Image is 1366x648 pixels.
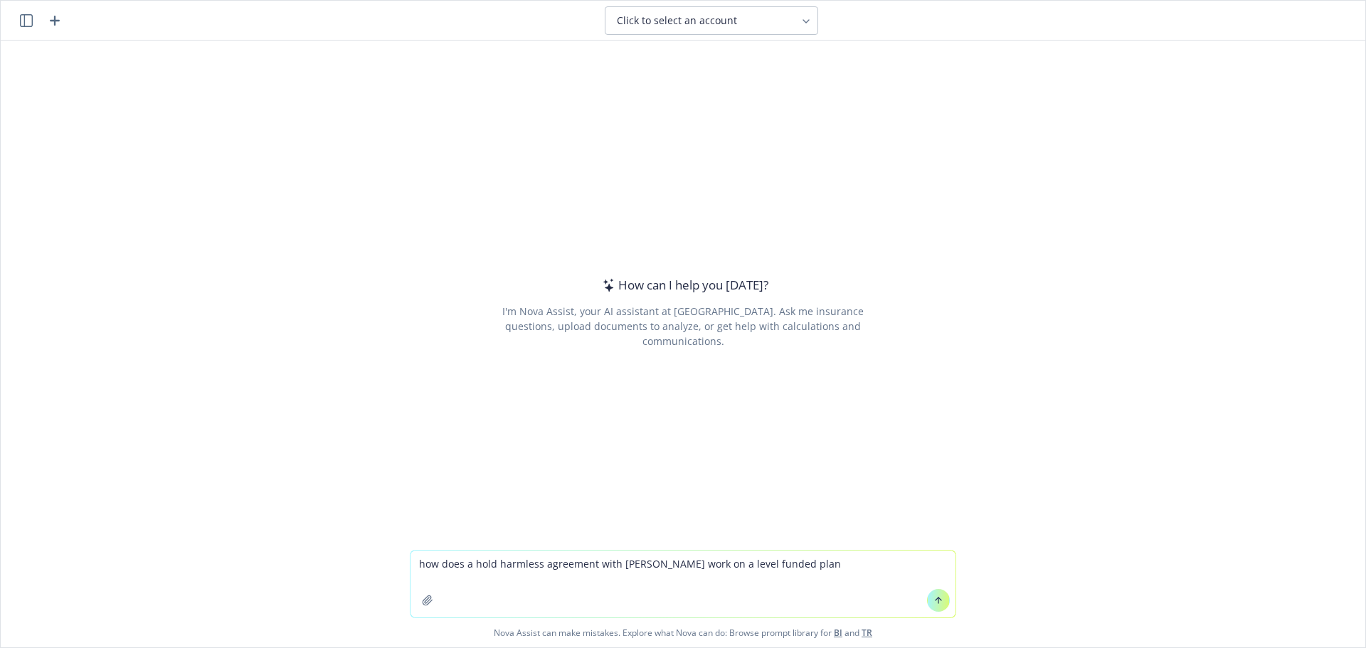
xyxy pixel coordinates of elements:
a: BI [834,627,842,639]
span: Nova Assist can make mistakes. Explore what Nova can do: Browse prompt library for and [6,618,1360,647]
div: I'm Nova Assist, your AI assistant at [GEOGRAPHIC_DATA]. Ask me insurance questions, upload docum... [482,304,883,349]
button: Click to select an account [605,6,818,35]
span: Click to select an account [617,14,737,28]
textarea: how does a hold harmless agreement with [PERSON_NAME] work on a level funded plan [411,551,955,617]
a: TR [862,627,872,639]
div: How can I help you [DATE]? [598,276,768,294]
